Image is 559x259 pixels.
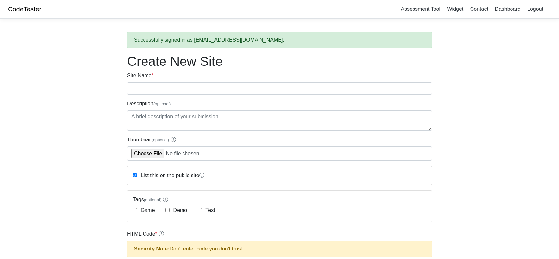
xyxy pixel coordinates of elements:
a: CodeTester [8,6,41,13]
label: Thumbnail [127,136,176,144]
label: Demo [172,206,187,214]
span: (optional) [144,197,161,202]
span: (optional) [153,102,171,106]
label: HTML Code [127,230,164,238]
a: Assessment Tool [398,4,443,14]
label: Test [204,206,215,214]
h1: Create New Site [127,53,432,69]
strong: Security Note: [134,246,169,251]
a: Widget [444,4,466,14]
label: Tags [133,196,426,204]
label: Site Name [127,72,154,80]
label: List this on the public site [139,172,204,179]
a: Dashboard [492,4,523,14]
div: Don't enter code you don't trust [127,241,432,257]
a: Logout [525,4,546,14]
label: Description [127,100,171,108]
label: Game [139,206,155,214]
span: (optional) [152,138,169,142]
a: Contact [468,4,491,14]
div: Successfully signed in as [EMAIL_ADDRESS][DOMAIN_NAME]. [127,32,432,48]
